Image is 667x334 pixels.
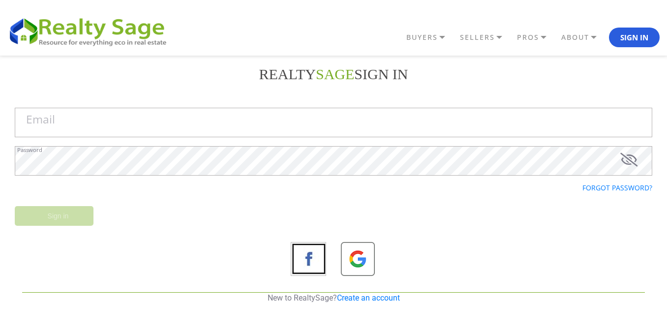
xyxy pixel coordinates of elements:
a: Forgot password? [582,183,652,192]
label: Email [26,114,55,125]
p: New to RealtySage? [22,293,645,304]
h2: REALTY Sign in [15,65,652,83]
font: SAGE [316,66,354,82]
a: Create an account [337,293,400,303]
a: SELLERS [457,29,515,46]
button: Sign In [609,28,660,47]
label: Password [17,147,42,152]
a: ABOUT [559,29,609,46]
a: BUYERS [404,29,457,46]
img: REALTY SAGE [7,15,175,47]
a: PROS [515,29,559,46]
